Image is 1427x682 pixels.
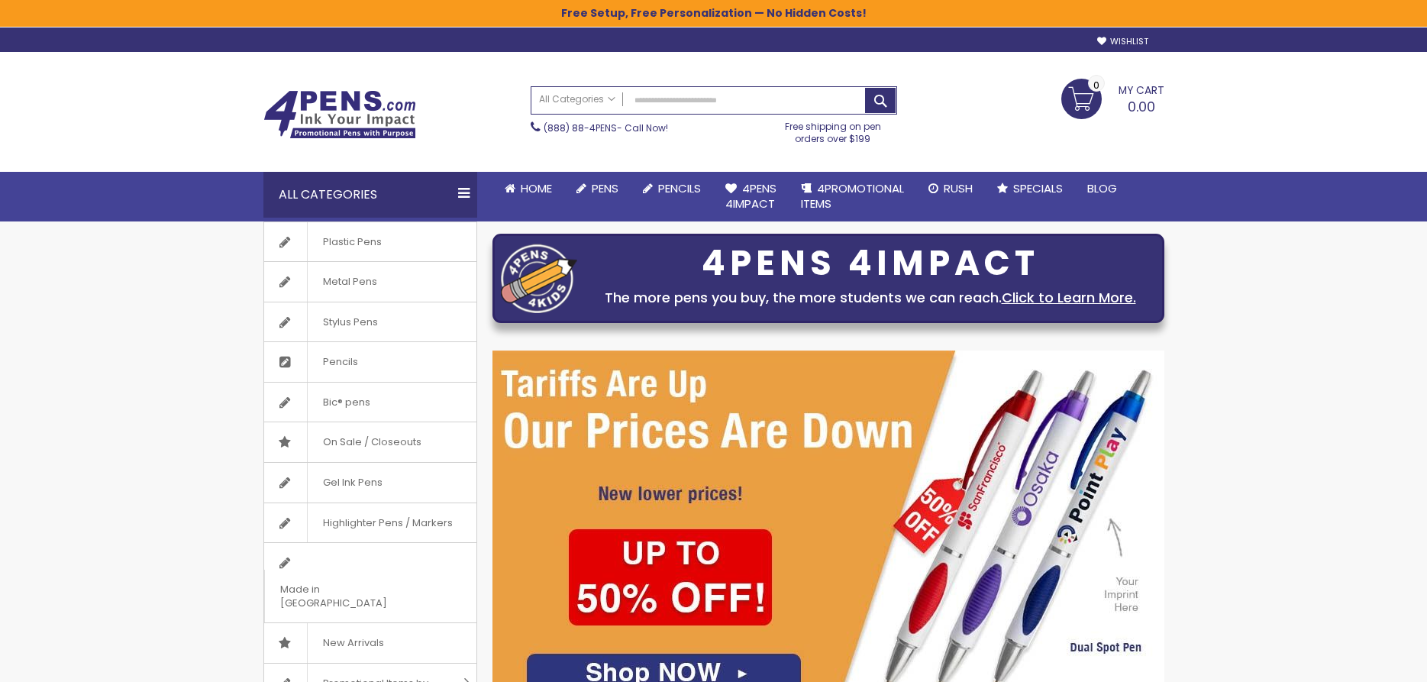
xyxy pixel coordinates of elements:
[1075,172,1129,205] a: Blog
[264,342,476,382] a: Pencils
[264,543,476,622] a: Made in [GEOGRAPHIC_DATA]
[916,172,985,205] a: Rush
[725,180,776,212] span: 4Pens 4impact
[264,262,476,302] a: Metal Pens
[1128,97,1155,116] span: 0.00
[307,503,468,543] span: Highlighter Pens / Markers
[789,172,916,221] a: 4PROMOTIONALITEMS
[585,287,1156,309] div: The more pens you buy, the more students we can reach.
[592,180,618,196] span: Pens
[264,383,476,422] a: Bic® pens
[307,342,373,382] span: Pencils
[263,90,416,139] img: 4Pens Custom Pens and Promotional Products
[544,121,668,134] span: - Call Now!
[307,383,386,422] span: Bic® pens
[307,463,398,503] span: Gel Ink Pens
[769,115,897,145] div: Free shipping on pen orders over $199
[264,222,476,262] a: Plastic Pens
[944,180,973,196] span: Rush
[713,172,789,221] a: 4Pens4impact
[1301,641,1427,682] iframe: Google Customer Reviews
[544,121,617,134] a: (888) 88-4PENS
[264,570,438,622] span: Made in [GEOGRAPHIC_DATA]
[801,180,904,212] span: 4PROMOTIONAL ITEMS
[985,172,1075,205] a: Specials
[1093,78,1099,92] span: 0
[1097,36,1148,47] a: Wishlist
[539,93,615,105] span: All Categories
[531,87,623,112] a: All Categories
[307,222,397,262] span: Plastic Pens
[307,262,392,302] span: Metal Pens
[307,623,399,663] span: New Arrivals
[1087,180,1117,196] span: Blog
[631,172,713,205] a: Pencils
[492,172,564,205] a: Home
[658,180,701,196] span: Pencils
[264,503,476,543] a: Highlighter Pens / Markers
[263,172,477,218] div: All Categories
[307,422,437,462] span: On Sale / Closeouts
[307,302,393,342] span: Stylus Pens
[264,463,476,503] a: Gel Ink Pens
[564,172,631,205] a: Pens
[501,244,577,313] img: four_pen_logo.png
[521,180,552,196] span: Home
[264,623,476,663] a: New Arrivals
[264,422,476,462] a: On Sale / Closeouts
[1013,180,1063,196] span: Specials
[1061,79,1164,117] a: 0.00 0
[1002,288,1136,307] a: Click to Learn More.
[585,247,1156,280] div: 4PENS 4IMPACT
[264,302,476,342] a: Stylus Pens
